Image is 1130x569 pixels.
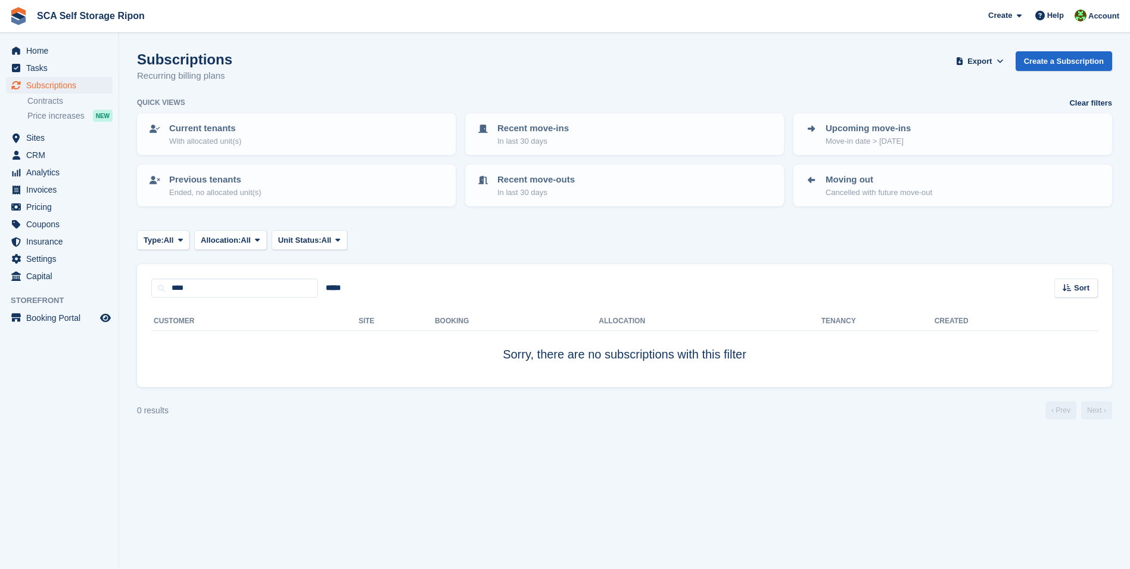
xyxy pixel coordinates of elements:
span: Booking Portal [26,310,98,326]
span: Sorry, there are no subscriptions with this filter [503,348,746,361]
span: Analytics [26,164,98,181]
span: Insurance [26,233,98,250]
a: menu [6,268,113,284]
a: menu [6,181,113,198]
nav: Page [1043,401,1115,419]
button: Allocation: All [194,230,267,250]
span: Price increases [27,110,85,122]
p: Upcoming move-ins [826,122,911,135]
p: Recent move-outs [497,173,575,187]
span: Export [967,55,992,67]
a: menu [6,42,113,59]
a: Clear filters [1069,97,1112,109]
th: Created [935,312,1098,331]
span: Create [988,10,1012,21]
th: Allocation [599,312,821,331]
a: Moving out Cancelled with future move-out [795,166,1111,205]
th: Customer [151,312,359,331]
a: menu [6,164,113,181]
span: Tasks [26,60,98,76]
a: Recent move-ins In last 30 days [466,115,783,154]
button: Type: All [137,230,189,250]
span: Settings [26,251,98,267]
a: Price increases NEW [27,109,113,122]
a: Upcoming move-ins Move-in date > [DATE] [795,115,1111,154]
span: Invoices [26,181,98,198]
span: All [164,234,174,246]
img: Kelly Neesham [1075,10,1087,21]
span: CRM [26,147,98,163]
div: NEW [93,110,113,122]
a: menu [6,147,113,163]
span: Unit Status: [278,234,322,246]
p: Move-in date > [DATE] [826,135,911,147]
p: Recent move-ins [497,122,569,135]
span: All [241,234,251,246]
p: Ended, no allocated unit(s) [169,187,262,199]
a: menu [6,60,113,76]
a: SCA Self Storage Ripon [32,6,150,26]
a: menu [6,216,113,233]
p: Moving out [826,173,932,187]
span: All [322,234,332,246]
a: Preview store [98,311,113,325]
a: menu [6,251,113,267]
a: menu [6,310,113,326]
a: menu [6,199,113,215]
p: In last 30 days [497,187,575,199]
p: With allocated unit(s) [169,135,241,147]
span: Capital [26,268,98,284]
img: stora-icon-8386f47178a22dfd0bd8f6a31ec36ba5ce8667c1dd55bd0f319d3a0aa187defe.svg [10,7,27,25]
th: Site [359,312,435,331]
a: Current tenants With allocated unit(s) [138,115,455,154]
span: Pricing [26,199,98,215]
span: Allocation: [201,234,241,246]
p: Previous tenants [169,173,262,187]
h1: Subscriptions [137,51,232,67]
span: Type: [144,234,164,246]
a: Next [1081,401,1112,419]
span: Home [26,42,98,59]
span: Sort [1074,282,1089,294]
a: Contracts [27,95,113,107]
span: Sites [26,129,98,146]
a: menu [6,77,113,94]
span: Subscriptions [26,77,98,94]
span: Account [1088,10,1119,22]
p: Cancelled with future move-out [826,187,932,199]
th: Booking [435,312,599,331]
a: Create a Subscription [1016,51,1112,71]
p: Current tenants [169,122,241,135]
div: 0 results [137,404,169,417]
span: Help [1047,10,1064,21]
button: Export [954,51,1006,71]
th: Tenancy [821,312,863,331]
p: Recurring billing plans [137,69,232,83]
button: Unit Status: All [272,230,347,250]
a: menu [6,233,113,250]
a: Previous tenants Ended, no allocated unit(s) [138,166,455,205]
a: menu [6,129,113,146]
h6: Quick views [137,97,185,108]
span: Coupons [26,216,98,233]
a: Recent move-outs In last 30 days [466,166,783,205]
p: In last 30 days [497,135,569,147]
span: Storefront [11,295,119,307]
a: Previous [1045,401,1076,419]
